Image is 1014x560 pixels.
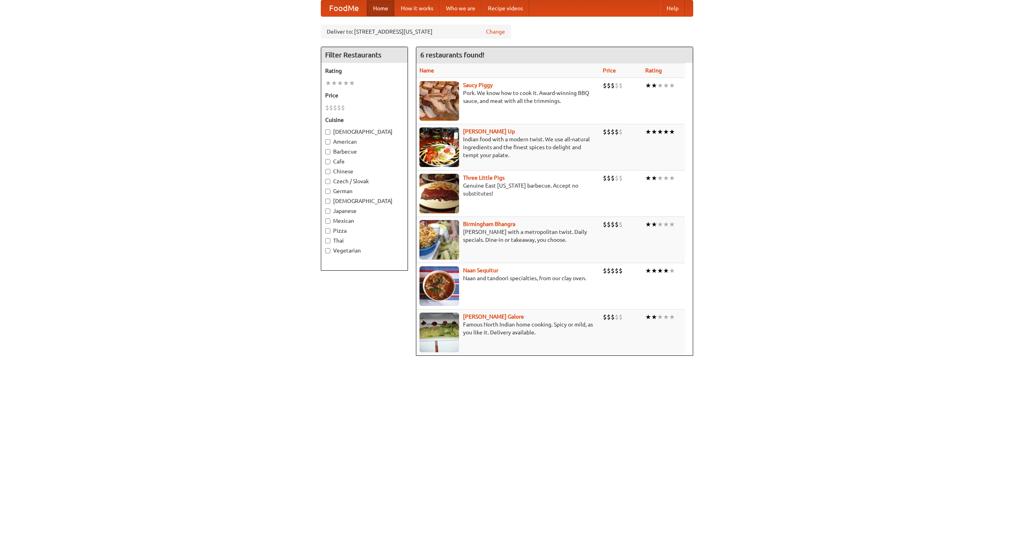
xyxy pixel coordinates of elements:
[325,128,404,136] label: [DEMOGRAPHIC_DATA]
[419,89,597,105] p: Pork. We know how to cook it. Award-winning BBQ sauce, and meat with all the trimmings.
[419,321,597,336] p: Famous North Indian home cooking. Spicy or mild, as you like it. Delivery available.
[325,248,330,253] input: Vegetarian
[321,47,408,63] h4: Filter Restaurants
[657,81,663,90] li: ★
[325,167,404,175] label: Chinese
[619,266,623,275] li: $
[619,81,623,90] li: $
[607,220,611,229] li: $
[486,28,505,36] a: Change
[607,266,611,275] li: $
[325,158,404,165] label: Cafe
[325,187,404,195] label: German
[663,313,669,321] li: ★
[651,220,657,229] li: ★
[619,313,623,321] li: $
[325,177,404,185] label: Czech / Slovak
[611,220,615,229] li: $
[611,127,615,136] li: $
[657,220,663,229] li: ★
[603,266,607,275] li: $
[325,207,404,215] label: Japanese
[651,127,657,136] li: ★
[645,174,651,182] li: ★
[615,313,619,321] li: $
[615,174,619,182] li: $
[463,128,515,135] a: [PERSON_NAME] Up
[463,267,498,273] a: Naan Sequitur
[343,79,349,87] li: ★
[619,174,623,182] li: $
[325,179,330,184] input: Czech / Slovak
[657,266,663,275] li: ★
[419,174,459,213] img: littlepigs.jpg
[325,149,330,154] input: Barbecue
[440,0,482,16] a: Who we are
[325,217,404,225] label: Mexican
[657,174,663,182] li: ★
[349,79,355,87] li: ★
[669,220,675,229] li: ★
[663,266,669,275] li: ★
[663,220,669,229] li: ★
[325,189,330,194] input: German
[619,220,623,229] li: $
[419,220,459,260] img: bhangra.jpg
[619,127,623,136] li: $
[337,103,341,112] li: $
[419,135,597,159] p: Indian food with a modern twist. We use all-natural ingredients and the finest spices to delight ...
[325,227,404,235] label: Pizza
[419,182,597,197] p: Genuine East [US_STATE] barbecue. Accept no substitutes!
[419,228,597,244] p: [PERSON_NAME] with a metropolitan twist. Daily specials. Dine-in or takeaway, you choose.
[325,218,330,224] input: Mexican
[645,81,651,90] li: ★
[669,174,675,182] li: ★
[663,174,669,182] li: ★
[419,127,459,167] img: curryup.jpg
[607,174,611,182] li: $
[325,103,329,112] li: $
[325,228,330,233] input: Pizza
[663,81,669,90] li: ★
[611,266,615,275] li: $
[657,127,663,136] li: ★
[321,25,511,39] div: Deliver to: [STREET_ADDRESS][US_STATE]
[419,67,434,74] a: Name
[463,82,493,88] a: Saucy Piggy
[337,79,343,87] li: ★
[419,266,459,306] img: naansequitur.jpg
[657,313,663,321] li: ★
[615,127,619,136] li: $
[611,81,615,90] li: $
[325,139,330,144] input: American
[325,129,330,135] input: [DEMOGRAPHIC_DATA]
[463,313,524,320] a: [PERSON_NAME] Galore
[325,79,331,87] li: ★
[333,103,337,112] li: $
[325,169,330,174] input: Chinese
[463,175,505,181] a: Three Little Pigs
[645,127,651,136] li: ★
[660,0,685,16] a: Help
[615,81,619,90] li: $
[607,81,611,90] li: $
[325,148,404,156] label: Barbecue
[419,313,459,352] img: currygalore.jpg
[420,51,484,59] ng-pluralize: 6 restaurants found!
[463,221,515,227] a: Birmingham Bhangra
[325,197,404,205] label: [DEMOGRAPHIC_DATA]
[651,266,657,275] li: ★
[645,67,662,74] a: Rating
[611,313,615,321] li: $
[645,313,651,321] li: ★
[669,313,675,321] li: ★
[325,116,404,124] h5: Cuisine
[325,138,404,146] label: American
[603,174,607,182] li: $
[341,103,345,112] li: $
[607,313,611,321] li: $
[325,159,330,164] input: Cafe
[325,91,404,99] h5: Price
